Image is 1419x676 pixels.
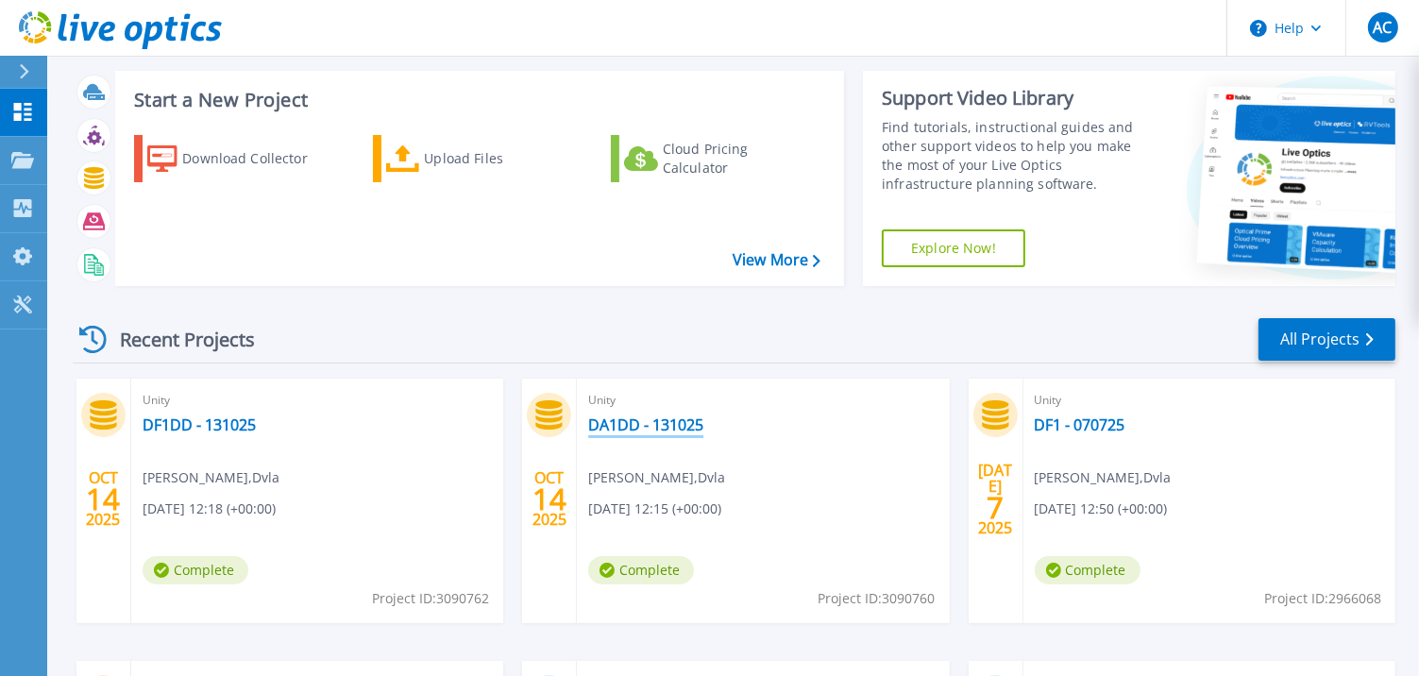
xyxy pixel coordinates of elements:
span: 7 [987,499,1004,515]
span: Project ID: 2966068 [1264,588,1381,609]
span: [PERSON_NAME] , Dvla [588,467,725,488]
div: OCT 2025 [85,465,121,533]
span: AC [1373,20,1392,35]
div: [DATE] 2025 [977,465,1013,533]
a: All Projects [1259,318,1395,361]
span: [PERSON_NAME] , Dvla [143,467,279,488]
span: Unity [143,390,492,411]
a: View More [733,251,820,269]
span: Complete [143,556,248,584]
span: [PERSON_NAME] , Dvla [1035,467,1172,488]
span: Project ID: 3090760 [819,588,936,609]
div: OCT 2025 [532,465,567,533]
a: DF1DD - 131025 [143,415,256,434]
span: Unity [1035,390,1384,411]
span: 14 [532,491,566,507]
div: Recent Projects [73,316,280,363]
div: Upload Files [424,140,575,177]
h3: Start a New Project [134,90,819,110]
span: Unity [588,390,938,411]
span: [DATE] 12:50 (+00:00) [1035,499,1168,519]
span: Project ID: 3090762 [372,588,489,609]
span: Complete [588,556,694,584]
span: Complete [1035,556,1140,584]
a: Upload Files [373,135,583,182]
span: [DATE] 12:18 (+00:00) [143,499,276,519]
a: DF1 - 070725 [1035,415,1125,434]
div: Cloud Pricing Calculator [663,140,814,177]
div: Download Collector [182,140,333,177]
a: Cloud Pricing Calculator [611,135,821,182]
span: 14 [86,491,120,507]
span: [DATE] 12:15 (+00:00) [588,499,721,519]
div: Support Video Library [882,86,1149,110]
a: DA1DD - 131025 [588,415,703,434]
div: Find tutorials, instructional guides and other support videos to help you make the most of your L... [882,118,1149,194]
a: Explore Now! [882,229,1025,267]
a: Download Collector [134,135,345,182]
